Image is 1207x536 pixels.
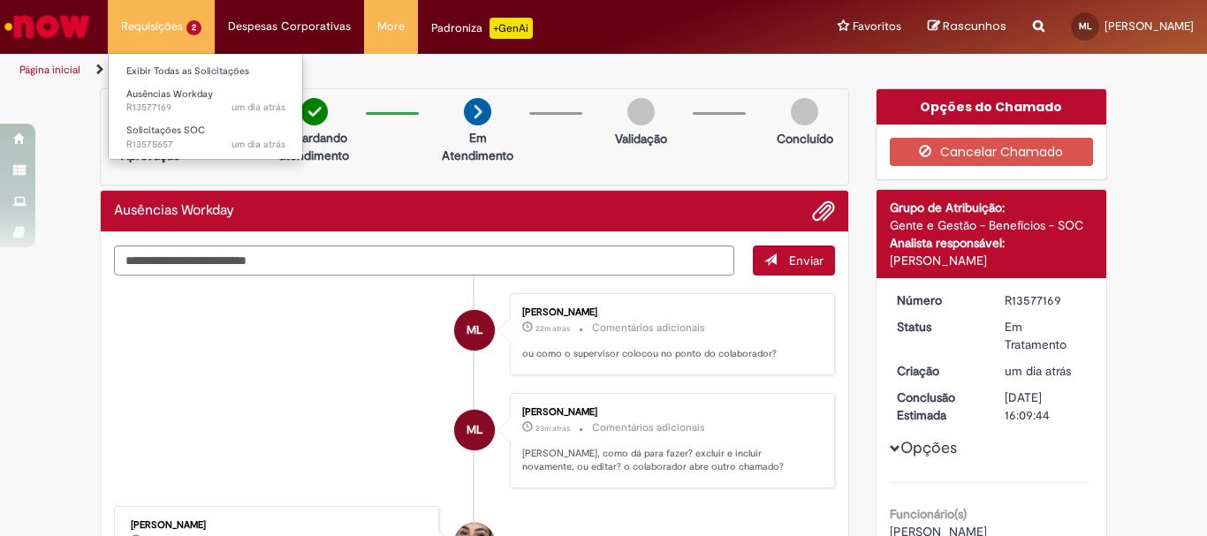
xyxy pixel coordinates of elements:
div: [PERSON_NAME] [522,307,816,318]
time: 29/09/2025 14:16:14 [1005,363,1071,379]
img: img-circle-grey.png [791,98,818,125]
div: R13577169 [1005,291,1087,309]
span: ML [1079,20,1092,32]
div: Opções do Chamado [877,89,1107,125]
div: Grupo de Atribuição: [890,199,1094,216]
div: Maiara Bittencourt Soares De Lima [454,310,495,351]
p: Aguardando atendimento [271,129,357,164]
button: Adicionar anexos [812,200,835,223]
span: 23m atrás [535,423,570,434]
span: Rascunhos [943,18,1006,34]
a: Aberto R13577169 : Ausências Workday [109,85,303,117]
dt: Status [884,318,992,336]
button: Enviar [753,245,835,276]
span: um dia atrás [1005,363,1071,379]
span: Despesas Corporativas [228,18,351,35]
small: Comentários adicionais [592,420,705,435]
h2: Ausências Workday Histórico de tíquete [114,203,234,219]
time: 29/09/2025 14:16:15 [232,101,285,114]
div: Maiara Bittencourt Soares De Lima [454,410,495,450]
a: Exibir Todas as Solicitações [109,62,303,81]
div: 29/09/2025 14:16:14 [1005,362,1087,380]
p: Concluído [777,130,833,147]
div: Gente e Gestão - Benefícios - SOC [890,216,1094,234]
span: um dia atrás [232,101,285,114]
p: +GenAi [490,18,533,39]
a: Página inicial [19,63,80,77]
button: Cancelar Chamado [890,138,1094,166]
span: 2 [186,20,201,35]
div: [PERSON_NAME] [522,407,816,418]
time: 29/09/2025 10:20:35 [232,138,285,151]
dt: Criação [884,362,992,380]
dt: Número [884,291,992,309]
div: Analista responsável: [890,234,1094,252]
time: 30/09/2025 15:40:10 [535,323,570,334]
span: [PERSON_NAME] [1105,19,1194,34]
span: 22m atrás [535,323,570,334]
a: Rascunhos [928,19,1006,35]
dt: Conclusão Estimada [884,389,992,424]
span: Solicitações SOC [126,124,205,137]
small: Comentários adicionais [592,321,705,336]
div: Em Tratamento [1005,318,1087,353]
span: ML [467,409,482,451]
span: More [377,18,405,35]
span: ML [467,309,482,351]
img: check-circle-green.png [300,98,328,125]
span: Requisições [121,18,183,35]
p: ou como o supervisor colocou no ponto do colaborador? [522,347,816,361]
time: 30/09/2025 15:39:15 [535,423,570,434]
img: img-circle-grey.png [627,98,655,125]
div: Padroniza [431,18,533,39]
div: [PERSON_NAME] [890,252,1094,269]
span: Favoritos [853,18,901,35]
div: [DATE] 16:09:44 [1005,389,1087,424]
div: [PERSON_NAME] [131,520,425,531]
a: Aberto R13575657 : Solicitações SOC [109,121,303,154]
p: Validação [615,130,667,147]
span: um dia atrás [232,138,285,151]
span: R13577169 [126,101,285,115]
img: arrow-next.png [464,98,491,125]
span: R13575657 [126,138,285,152]
b: Funcionário(s) [890,506,967,522]
ul: Trilhas de página [13,54,792,87]
p: [PERSON_NAME], como dá para fazer? excluir e incluir novamente, ou editar? o colaborador abre out... [522,447,816,474]
span: Enviar [789,253,824,268]
textarea: Digite sua mensagem aqui... [114,245,734,276]
ul: Requisições [108,53,303,160]
span: Ausências Workday [126,87,213,101]
img: ServiceNow [2,9,93,44]
p: Em Atendimento [435,129,520,164]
